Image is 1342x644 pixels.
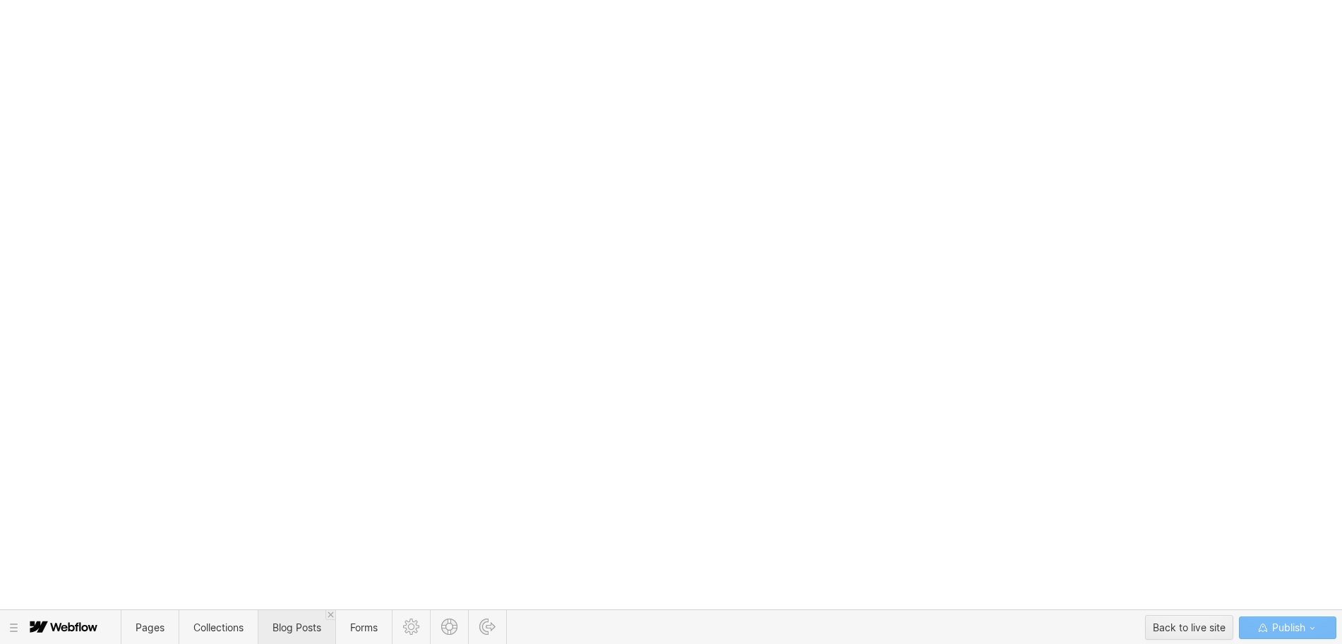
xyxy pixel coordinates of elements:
span: Publish [1269,617,1305,638]
span: Forms [350,621,378,633]
span: Pages [136,621,164,633]
a: Close 'Blog Posts' tab [325,610,335,620]
span: Blog Posts [272,621,321,633]
span: Collections [193,621,244,633]
button: Publish [1239,616,1336,639]
div: Back to live site [1153,617,1226,638]
button: Back to live site [1145,615,1233,640]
